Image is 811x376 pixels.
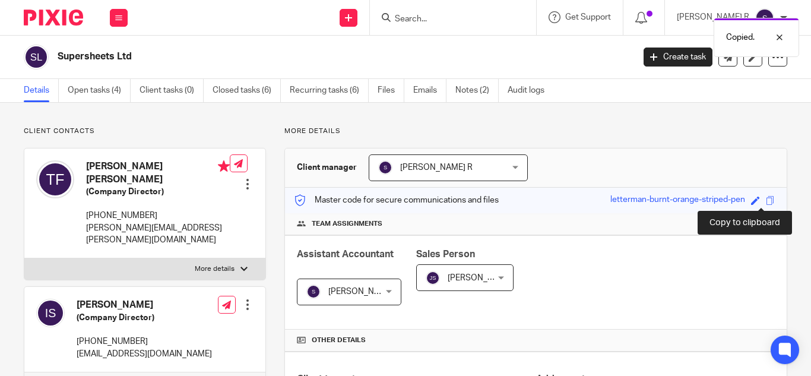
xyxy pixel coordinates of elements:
[297,249,394,259] span: Assistant Accountant
[297,162,357,173] h3: Client manager
[378,160,392,175] img: svg%3E
[644,48,712,67] a: Create task
[77,336,212,347] p: [PHONE_NUMBER]
[400,163,473,172] span: [PERSON_NAME] R
[413,79,446,102] a: Emails
[755,8,774,27] img: svg%3E
[77,312,212,324] h5: (Company Director)
[455,79,499,102] a: Notes (2)
[24,10,83,26] img: Pixie
[294,194,499,206] p: Master code for secure communications and files
[394,14,500,25] input: Search
[86,160,230,186] h4: [PERSON_NAME] [PERSON_NAME]
[68,79,131,102] a: Open tasks (4)
[77,299,212,311] h4: [PERSON_NAME]
[426,271,440,285] img: svg%3E
[290,79,369,102] a: Recurring tasks (6)
[86,210,230,222] p: [PHONE_NUMBER]
[378,79,404,102] a: Files
[86,186,230,198] h5: (Company Director)
[86,222,230,247] p: [PERSON_NAME][EMAIL_ADDRESS][PERSON_NAME][DOMAIN_NAME]
[24,79,59,102] a: Details
[448,274,513,282] span: [PERSON_NAME]
[36,299,65,327] img: svg%3E
[306,285,321,299] img: svg%3E
[312,336,366,345] span: Other details
[416,249,475,259] span: Sales Person
[284,127,787,136] p: More details
[58,50,512,63] h2: Supersheets Ltd
[140,79,204,102] a: Client tasks (0)
[24,45,49,69] img: svg%3E
[328,287,401,296] span: [PERSON_NAME] R
[218,160,230,172] i: Primary
[508,79,553,102] a: Audit logs
[24,127,266,136] p: Client contacts
[77,348,212,360] p: [EMAIL_ADDRESS][DOMAIN_NAME]
[726,31,755,43] p: Copied.
[312,219,382,229] span: Team assignments
[36,160,74,198] img: svg%3E
[213,79,281,102] a: Closed tasks (6)
[195,264,235,274] p: More details
[610,194,745,207] div: letterman-burnt-orange-striped-pen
